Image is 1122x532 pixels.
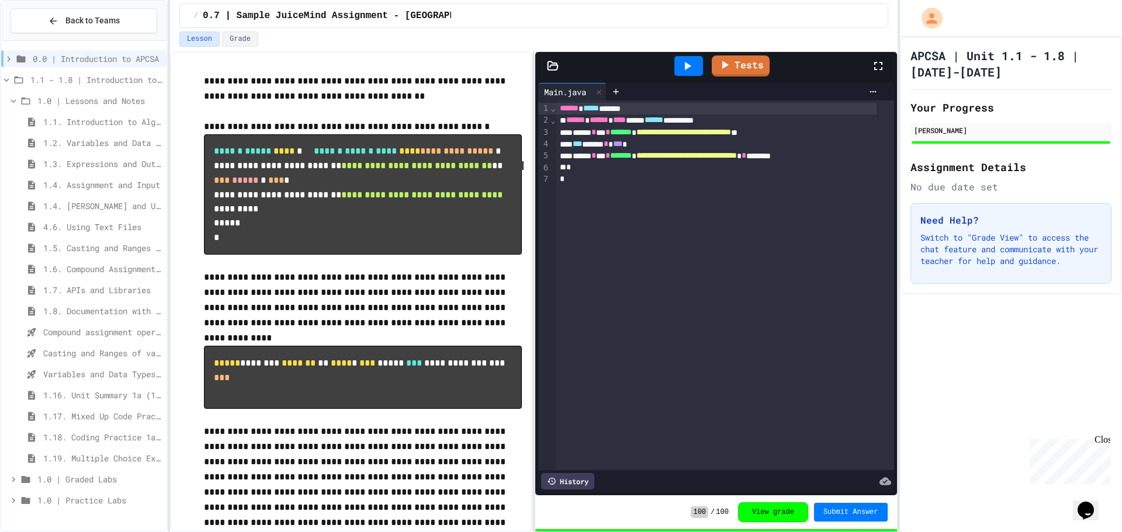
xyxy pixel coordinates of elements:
[538,150,550,162] div: 5
[1025,434,1110,484] iframe: chat widget
[37,473,162,485] span: 1.0 | Graded Labs
[538,138,550,150] div: 4
[814,503,888,521] button: Submit Answer
[538,127,550,138] div: 3
[43,179,162,191] span: 1.4. Assignment and Input
[65,15,120,27] span: Back to Teams
[550,103,556,113] span: Fold line
[43,200,162,212] span: 1.4. [PERSON_NAME] and User Input
[914,125,1108,135] div: [PERSON_NAME]
[37,494,162,506] span: 1.0 | Practice Labs
[37,95,162,107] span: 1.0 | Lessons and Notes
[823,507,878,517] span: Submit Answer
[538,86,592,98] div: Main.java
[910,180,1111,194] div: No due date set
[712,55,770,77] a: Tests
[711,507,715,517] span: /
[203,9,500,23] span: 0.7 | Sample JuiceMind Assignment - [GEOGRAPHIC_DATA]
[222,32,258,47] button: Grade
[910,99,1111,116] h2: Your Progress
[716,507,729,517] span: 100
[43,263,162,275] span: 1.6. Compound Assignment Operators
[910,159,1111,175] h2: Assignment Details
[33,53,162,65] span: 0.0 | Introduction to APCSA
[550,116,556,125] span: Fold line
[538,114,550,126] div: 2
[43,158,162,170] span: 1.3. Expressions and Output [New]
[920,232,1102,267] p: Switch to "Grade View" to access the chat feature and communicate with your teacher for help and ...
[30,74,162,86] span: 1.1 - 1.8 | Introduction to Java
[179,32,220,47] button: Lesson
[541,473,594,489] div: History
[43,284,162,296] span: 1.7. APIs and Libraries
[538,103,550,114] div: 1
[691,506,708,518] span: 100
[43,389,162,401] span: 1.16. Unit Summary 1a (1.1-1.6)
[43,242,162,254] span: 1.5. Casting and Ranges of Values
[43,452,162,464] span: 1.19. Multiple Choice Exercises for Unit 1a (1.1-1.6)
[43,116,162,128] span: 1.1. Introduction to Algorithms, Programming, and Compilers
[43,305,162,317] span: 1.8. Documentation with Comments and Preconditions
[43,137,162,149] span: 1.2. Variables and Data Types
[920,213,1102,227] h3: Need Help?
[909,5,946,32] div: My Account
[194,11,198,20] span: /
[43,221,162,233] span: 4.6. Using Text Files
[1073,485,1110,520] iframe: chat widget
[538,83,607,100] div: Main.java
[538,173,550,185] div: 7
[11,8,157,33] button: Back to Teams
[43,347,162,359] span: Casting and Ranges of variables - Quiz
[43,431,162,443] span: 1.18. Coding Practice 1a (1.1-1.6)
[5,5,81,74] div: Chat with us now!Close
[43,410,162,422] span: 1.17. Mixed Up Code Practice 1.1-1.6
[910,47,1111,80] h1: APCSA | Unit 1.1 - 1.8 | [DATE]-[DATE]
[738,502,808,522] button: View grade
[43,326,162,338] span: Compound assignment operators - Quiz
[43,368,162,380] span: Variables and Data Types - Quiz
[538,162,550,174] div: 6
